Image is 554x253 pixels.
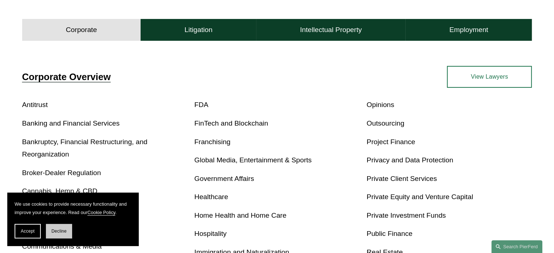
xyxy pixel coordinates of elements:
[366,175,437,182] a: Private Client Services
[22,187,98,195] a: Cannabis, Hemp & CBD
[366,193,473,201] a: Private Equity and Venture Capital
[22,242,102,250] a: Communications & Media
[366,101,394,108] a: Opinions
[491,240,542,253] a: Search this site
[195,212,287,219] a: Home Health and Home Care
[366,230,412,237] a: Public Finance
[195,101,208,108] a: FDA
[184,25,212,34] h4: Litigation
[22,138,148,158] a: Bankruptcy, Financial Restructuring, and Reorganization
[22,119,120,127] a: Banking and Financial Services
[195,193,228,201] a: Healthcare
[87,210,115,215] a: Cookie Policy
[195,156,312,164] a: Global Media, Entertainment & Sports
[51,229,67,234] span: Decline
[66,25,97,34] h4: Corporate
[7,193,138,246] section: Cookie banner
[366,156,453,164] a: Privacy and Data Protection
[46,224,72,238] button: Decline
[15,224,41,238] button: Accept
[195,119,268,127] a: FinTech and Blockchain
[366,212,446,219] a: Private Investment Funds
[22,101,48,108] a: Antitrust
[195,175,254,182] a: Government Affairs
[300,25,362,34] h4: Intellectual Property
[22,169,101,177] a: Broker-Dealer Regulation
[22,72,111,82] a: Corporate Overview
[366,119,404,127] a: Outsourcing
[21,229,35,234] span: Accept
[195,230,227,237] a: Hospitality
[447,66,532,88] a: View Lawyers
[449,25,488,34] h4: Employment
[366,138,415,146] a: Project Finance
[195,138,231,146] a: Franchising
[15,200,131,217] p: We use cookies to provide necessary functionality and improve your experience. Read our .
